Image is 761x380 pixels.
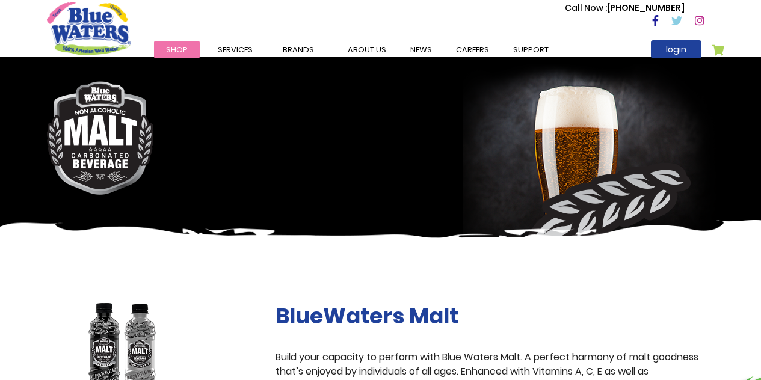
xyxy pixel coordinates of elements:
img: malt-logo.png [47,81,154,195]
p: [PHONE_NUMBER] [565,2,685,14]
img: malt-banner-right.png [463,63,724,271]
span: Call Now : [565,2,607,14]
a: about us [336,41,398,58]
a: login [651,40,701,58]
a: support [501,41,561,58]
a: store logo [47,2,131,55]
span: Brands [283,44,314,55]
span: Shop [166,44,188,55]
span: Services [218,44,253,55]
a: careers [444,41,501,58]
h2: BlueWaters Malt [276,303,715,329]
a: News [398,41,444,58]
